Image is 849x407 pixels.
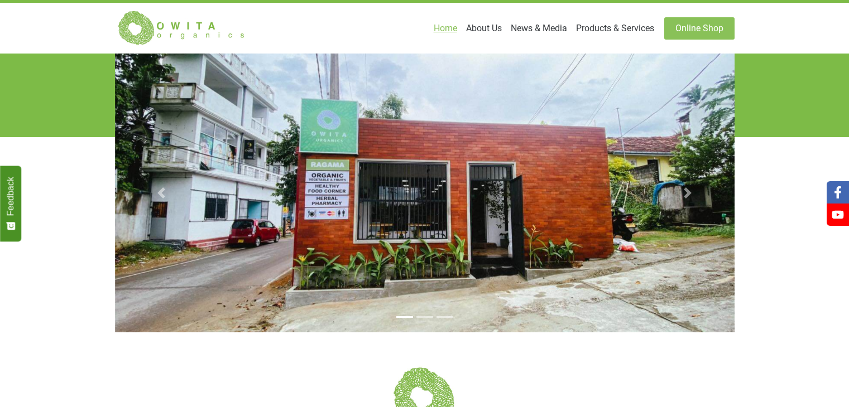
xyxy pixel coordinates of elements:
a: News & Media [506,17,572,40]
a: Home [429,17,462,40]
a: About Us [462,17,506,40]
img: Owita Organics Logo [115,10,249,46]
span: Feedback [6,177,16,216]
a: Online Shop [664,17,735,40]
a: Products & Services [572,17,659,40]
